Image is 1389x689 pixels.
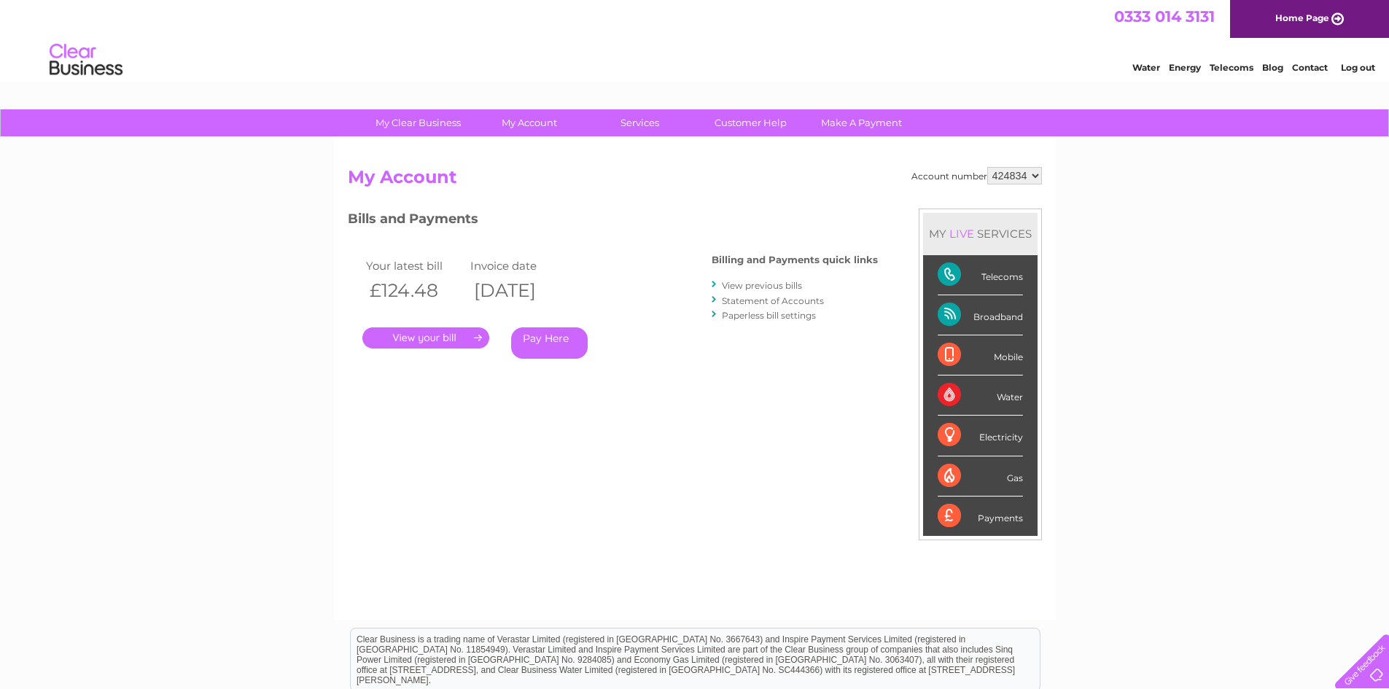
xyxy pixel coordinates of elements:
[938,375,1023,416] div: Water
[712,254,878,265] h4: Billing and Payments quick links
[938,255,1023,295] div: Telecoms
[722,280,802,291] a: View previous bills
[469,109,589,136] a: My Account
[946,227,977,241] div: LIVE
[580,109,700,136] a: Services
[1292,62,1328,73] a: Contact
[938,335,1023,375] div: Mobile
[511,327,588,359] a: Pay Here
[351,8,1040,71] div: Clear Business is a trading name of Verastar Limited (registered in [GEOGRAPHIC_DATA] No. 3667643...
[911,167,1042,184] div: Account number
[358,109,478,136] a: My Clear Business
[938,416,1023,456] div: Electricity
[1341,62,1375,73] a: Log out
[938,497,1023,536] div: Payments
[467,276,572,305] th: [DATE]
[690,109,811,136] a: Customer Help
[722,295,824,306] a: Statement of Accounts
[801,109,922,136] a: Make A Payment
[1114,7,1215,26] a: 0333 014 3131
[362,276,467,305] th: £124.48
[1262,62,1283,73] a: Blog
[362,327,489,349] a: .
[1169,62,1201,73] a: Energy
[49,38,123,82] img: logo.png
[722,310,816,321] a: Paperless bill settings
[348,209,878,234] h3: Bills and Payments
[348,167,1042,195] h2: My Account
[467,256,572,276] td: Invoice date
[938,456,1023,497] div: Gas
[938,295,1023,335] div: Broadband
[1132,62,1160,73] a: Water
[1210,62,1253,73] a: Telecoms
[923,213,1038,254] div: MY SERVICES
[362,256,467,276] td: Your latest bill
